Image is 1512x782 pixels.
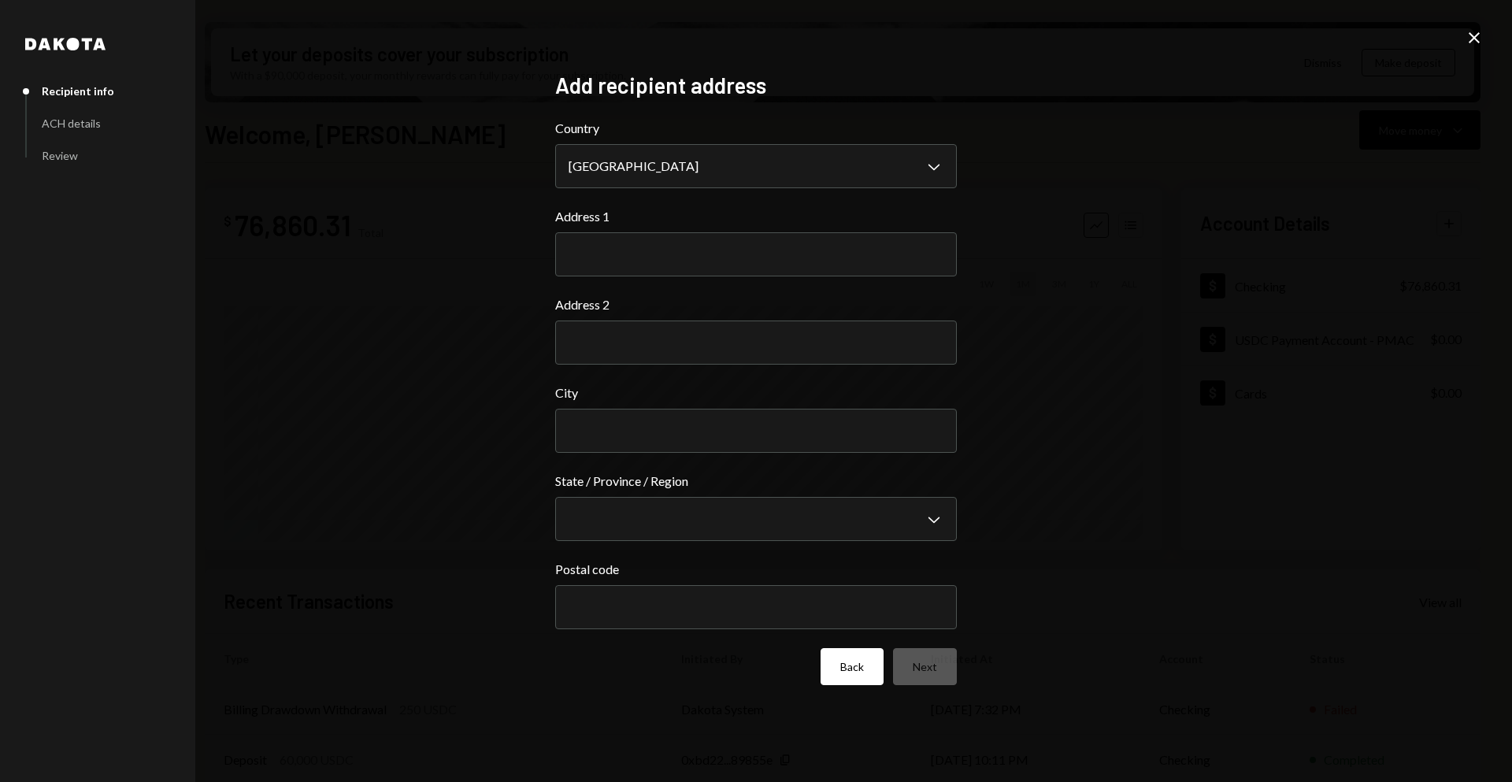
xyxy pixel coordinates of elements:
[555,119,957,138] label: Country
[555,207,957,226] label: Address 1
[555,70,957,101] h2: Add recipient address
[555,560,957,579] label: Postal code
[555,144,957,188] button: Country
[555,384,957,402] label: City
[42,149,78,162] div: Review
[42,117,101,130] div: ACH details
[555,497,957,541] button: State / Province / Region
[555,472,957,491] label: State / Province / Region
[821,648,884,685] button: Back
[42,84,114,98] div: Recipient info
[555,295,957,314] label: Address 2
